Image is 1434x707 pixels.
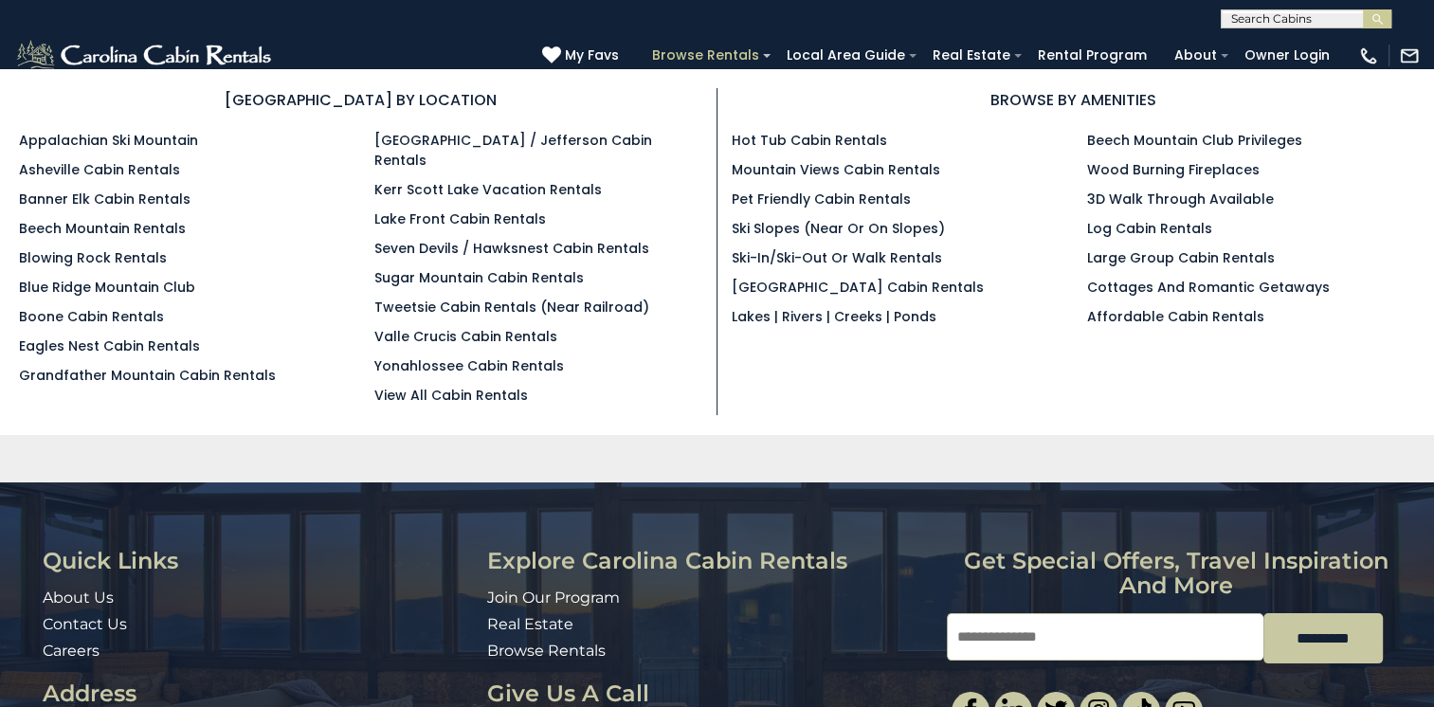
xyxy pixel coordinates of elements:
a: Log Cabin Rentals [1087,219,1212,238]
a: Valle Crucis Cabin Rentals [374,327,557,346]
a: Beech Mountain Rentals [19,219,186,238]
a: Grandfather Mountain Cabin Rentals [19,366,276,385]
a: Blue Ridge Mountain Club [19,278,195,297]
a: 3D Walk Through Available [1087,190,1274,208]
a: Join Our Program [487,589,620,607]
a: Wood Burning Fireplaces [1087,160,1260,179]
a: Ski-in/Ski-Out or Walk Rentals [732,248,942,267]
a: Asheville Cabin Rentals [19,160,180,179]
span: My Favs [565,45,619,65]
h3: Quick Links [43,549,473,573]
h3: [GEOGRAPHIC_DATA] BY LOCATION [19,88,702,112]
a: View All Cabin Rentals [374,386,528,405]
a: My Favs [542,45,624,66]
a: Appalachian Ski Mountain [19,131,198,150]
a: Browse Rentals [643,41,769,70]
a: Eagles Nest Cabin Rentals [19,336,200,355]
a: About Us [43,589,114,607]
a: Ski Slopes (Near or On Slopes) [732,219,945,238]
a: Mountain Views Cabin Rentals [732,160,940,179]
a: Local Area Guide [777,41,915,70]
h3: Get special offers, travel inspiration and more [947,549,1406,599]
a: Real Estate [923,41,1020,70]
a: Pet Friendly Cabin Rentals [732,190,911,208]
a: Blowing Rock Rentals [19,248,167,267]
h3: Address [43,681,473,706]
h3: Give Us A Call [487,681,932,706]
a: Seven Devils / Hawksnest Cabin Rentals [374,239,649,258]
a: Careers [43,642,100,660]
img: mail-regular-white.png [1399,45,1420,66]
a: Banner Elk Cabin Rentals [19,190,191,208]
h3: Explore Carolina Cabin Rentals [487,549,932,573]
img: phone-regular-white.png [1358,45,1379,66]
a: Sugar Mountain Cabin Rentals [374,268,584,287]
h3: BROWSE BY AMENITIES [732,88,1416,112]
a: Beech Mountain Club Privileges [1087,131,1302,150]
a: [GEOGRAPHIC_DATA] / Jefferson Cabin Rentals [374,131,652,170]
img: White-1-2.png [14,37,277,75]
a: Real Estate [487,615,573,633]
a: [GEOGRAPHIC_DATA] Cabin Rentals [732,278,984,297]
a: Rental Program [1028,41,1156,70]
a: Affordable Cabin Rentals [1087,307,1264,326]
a: Hot Tub Cabin Rentals [732,131,887,150]
a: Tweetsie Cabin Rentals (Near Railroad) [374,298,649,317]
a: Browse Rentals [487,642,606,660]
a: Contact Us [43,615,127,633]
a: Cottages and Romantic Getaways [1087,278,1330,297]
a: Owner Login [1235,41,1339,70]
a: Boone Cabin Rentals [19,307,164,326]
a: Lake Front Cabin Rentals [374,209,546,228]
a: About [1165,41,1226,70]
a: Kerr Scott Lake Vacation Rentals [374,180,602,199]
a: Large Group Cabin Rentals [1087,248,1275,267]
a: Yonahlossee Cabin Rentals [374,356,564,375]
a: Lakes | Rivers | Creeks | Ponds [732,307,936,326]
